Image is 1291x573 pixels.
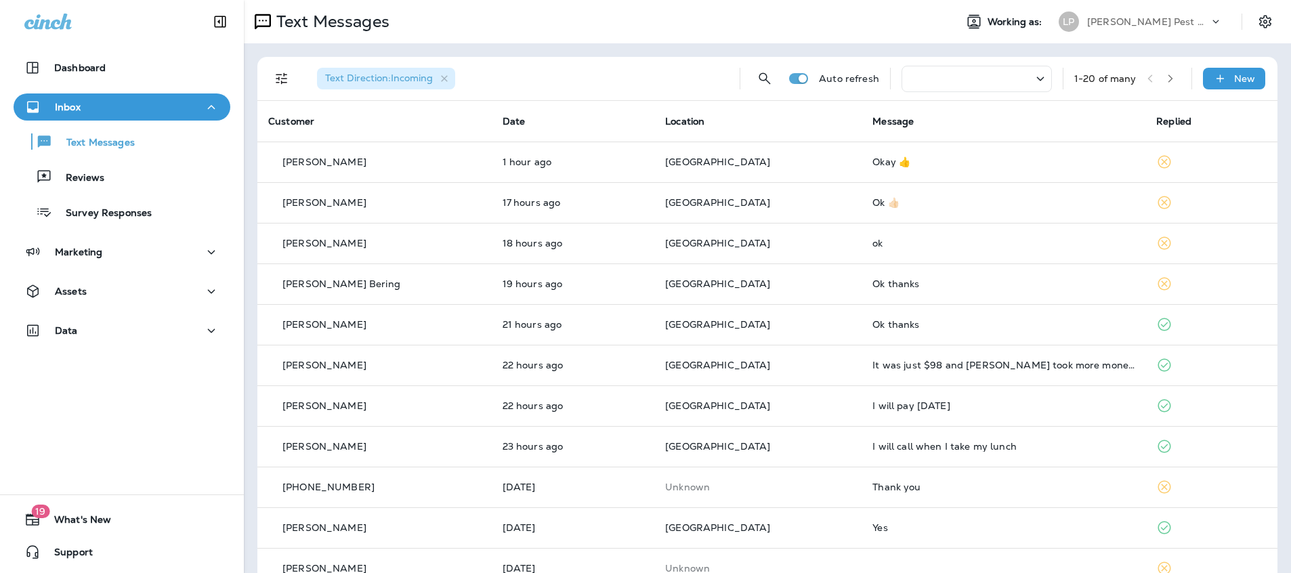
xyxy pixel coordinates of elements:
[282,156,366,167] p: [PERSON_NAME]
[503,400,644,411] p: Aug 18, 2025 12:04 PM
[1156,115,1191,127] span: Replied
[282,278,400,289] p: [PERSON_NAME] Bering
[665,278,770,290] span: [GEOGRAPHIC_DATA]
[503,360,644,370] p: Aug 18, 2025 12:05 PM
[503,197,644,208] p: Aug 18, 2025 04:21 PM
[14,506,230,533] button: 19What's New
[282,482,375,492] p: [PHONE_NUMBER]
[665,318,770,331] span: [GEOGRAPHIC_DATA]
[665,440,770,452] span: [GEOGRAPHIC_DATA]
[872,238,1135,249] div: ok
[41,547,93,563] span: Support
[52,172,104,185] p: Reviews
[872,319,1135,330] div: Ok thanks
[52,207,152,220] p: Survey Responses
[872,156,1135,167] div: Okay 👍
[988,16,1045,28] span: Working as:
[53,137,135,150] p: Text Messages
[14,278,230,305] button: Assets
[14,54,230,81] button: Dashboard
[201,8,239,35] button: Collapse Sidebar
[1074,73,1137,84] div: 1 - 20 of many
[665,115,704,127] span: Location
[317,68,455,89] div: Text Direction:Incoming
[14,317,230,344] button: Data
[872,441,1135,452] div: I will call when I take my lunch
[282,400,366,411] p: [PERSON_NAME]
[665,156,770,168] span: [GEOGRAPHIC_DATA]
[872,360,1135,370] div: It was just $98 and yall took more money out my account and now it's back to $196
[665,400,770,412] span: [GEOGRAPHIC_DATA]
[14,127,230,156] button: Text Messages
[282,238,366,249] p: [PERSON_NAME]
[55,247,102,257] p: Marketing
[819,73,879,84] p: Auto refresh
[503,115,526,127] span: Date
[1253,9,1277,34] button: Settings
[872,482,1135,492] div: Thank you
[31,505,49,518] span: 19
[503,238,644,249] p: Aug 18, 2025 03:15 PM
[268,115,314,127] span: Customer
[55,286,87,297] p: Assets
[1087,16,1209,27] p: [PERSON_NAME] Pest Control
[271,12,389,32] p: Text Messages
[665,237,770,249] span: [GEOGRAPHIC_DATA]
[325,72,433,84] span: Text Direction : Incoming
[503,482,644,492] p: Aug 18, 2025 09:06 AM
[41,514,111,530] span: What's New
[665,522,770,534] span: [GEOGRAPHIC_DATA]
[665,482,851,492] p: This customer does not have a last location and the phone number they messaged is not assigned to...
[282,522,366,533] p: [PERSON_NAME]
[282,197,366,208] p: [PERSON_NAME]
[503,522,644,533] p: Aug 18, 2025 08:46 AM
[872,197,1135,208] div: Ok 👍🏻
[665,359,770,371] span: [GEOGRAPHIC_DATA]
[14,163,230,191] button: Reviews
[55,102,81,112] p: Inbox
[503,441,644,452] p: Aug 18, 2025 11:03 AM
[503,278,644,289] p: Aug 18, 2025 02:18 PM
[872,400,1135,411] div: I will pay Thursday
[751,65,778,92] button: Search Messages
[14,238,230,266] button: Marketing
[282,441,366,452] p: [PERSON_NAME]
[503,156,644,167] p: Aug 19, 2025 08:58 AM
[665,196,770,209] span: [GEOGRAPHIC_DATA]
[268,65,295,92] button: Filters
[55,325,78,336] p: Data
[282,360,366,370] p: [PERSON_NAME]
[282,319,366,330] p: [PERSON_NAME]
[1059,12,1079,32] div: LP
[872,522,1135,533] div: Yes
[1234,73,1255,84] p: New
[503,319,644,330] p: Aug 18, 2025 01:05 PM
[872,115,914,127] span: Message
[14,538,230,566] button: Support
[14,93,230,121] button: Inbox
[14,198,230,226] button: Survey Responses
[54,62,106,73] p: Dashboard
[872,278,1135,289] div: Ok thanks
